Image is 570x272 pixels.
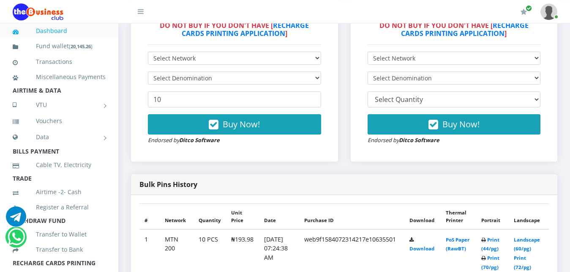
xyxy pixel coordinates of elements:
[399,136,439,144] strong: Ditco Software
[13,67,106,87] a: Miscellaneous Payments
[69,43,93,49] small: [ ]
[13,94,106,115] a: VTU
[13,52,106,71] a: Transactions
[223,118,260,130] span: Buy Now!
[8,233,25,247] a: Chat for support
[441,204,476,229] th: Thermal Printer
[13,240,106,259] a: Transfer to Bank
[409,245,434,252] a: Download
[476,204,509,229] th: Portrait
[521,8,527,15] i: Renew/Upgrade Subscription
[13,155,106,175] a: Cable TV, Electricity
[160,21,309,38] strong: DO NOT BUY IF YOU DON'T HAVE [ ]
[13,198,106,217] a: Register a Referral
[148,114,321,135] button: Buy Now!
[526,5,532,11] span: Renew/Upgrade Subscription
[226,204,259,229] th: Unit Price
[148,91,321,107] input: Enter Quantity
[179,136,220,144] strong: Ditco Software
[368,136,439,144] small: Endorsed by
[540,3,557,20] img: User
[139,204,160,229] th: #
[194,204,226,229] th: Quantity
[446,236,469,252] a: PoS Paper (RawBT)
[13,3,63,20] img: Logo
[442,118,480,130] span: Buy Now!
[401,21,529,38] a: RECHARGE CARDS PRINTING APPLICATION
[182,21,309,38] a: RECHARGE CARDS PRINTING APPLICATION
[481,236,499,252] a: Print (44/pg)
[139,180,197,189] strong: Bulk Pins History
[13,111,106,131] a: Vouchers
[481,255,499,270] a: Print (70/pg)
[404,204,441,229] th: Download
[514,255,531,270] a: Print (72/pg)
[13,126,106,148] a: Data
[13,21,106,41] a: Dashboard
[514,236,540,252] a: Landscape (60/pg)
[13,182,106,202] a: Airtime -2- Cash
[13,225,106,244] a: Transfer to Wallet
[6,213,26,227] a: Chat for support
[379,21,529,38] strong: DO NOT BUY IF YOU DON'T HAVE [ ]
[13,36,106,56] a: Fund wallet[20,145.26]
[368,114,541,135] button: Buy Now!
[148,136,220,144] small: Endorsed by
[160,204,194,229] th: Network
[299,204,404,229] th: Purchase ID
[259,204,299,229] th: Date
[71,43,91,49] b: 20,145.26
[509,204,549,229] th: Landscape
